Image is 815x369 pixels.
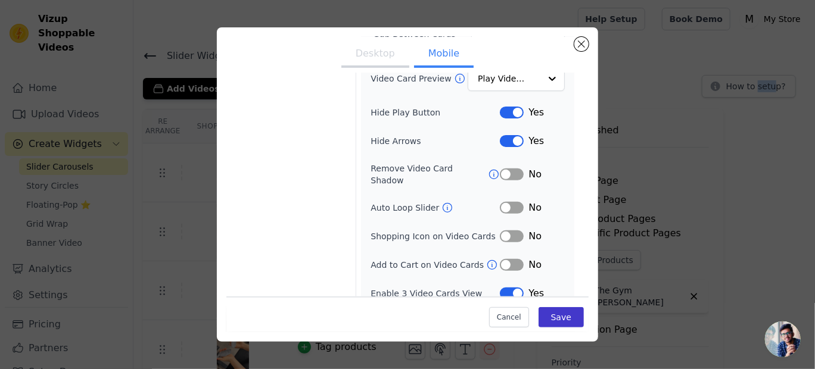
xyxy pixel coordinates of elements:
[371,107,500,118] label: Hide Play Button
[528,201,542,215] span: No
[371,230,496,242] label: Shopping Icon on Video Cards
[539,307,584,327] button: Save
[341,42,409,68] button: Desktop
[371,202,441,214] label: Auto Loop Slider
[528,229,542,243] span: No
[371,135,500,147] label: Hide Arrows
[371,73,453,85] label: Video Card Preview
[489,307,529,327] button: Cancel
[528,105,544,120] span: Yes
[414,42,474,68] button: Mobile
[765,321,801,357] a: Open chat
[371,162,488,186] label: Remove Video Card Shadow
[528,134,544,148] span: Yes
[528,258,542,272] span: No
[528,167,542,182] span: No
[371,259,486,271] label: Add to Cart on Video Cards
[574,37,589,51] button: Close modal
[528,286,544,301] span: Yes
[371,287,500,299] label: Enable 3 Video Cards View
